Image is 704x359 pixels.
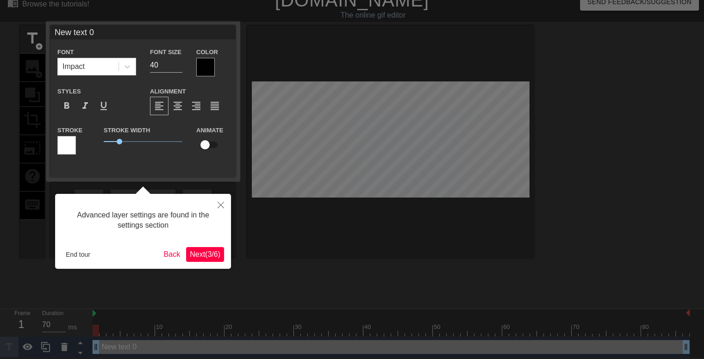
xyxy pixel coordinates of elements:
span: Next ( 3 / 6 ) [190,250,220,258]
div: Advanced layer settings are found in the settings section [62,201,224,240]
button: Close [211,194,231,215]
button: Next [186,247,224,262]
button: Back [160,247,184,262]
button: End tour [62,248,94,261]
